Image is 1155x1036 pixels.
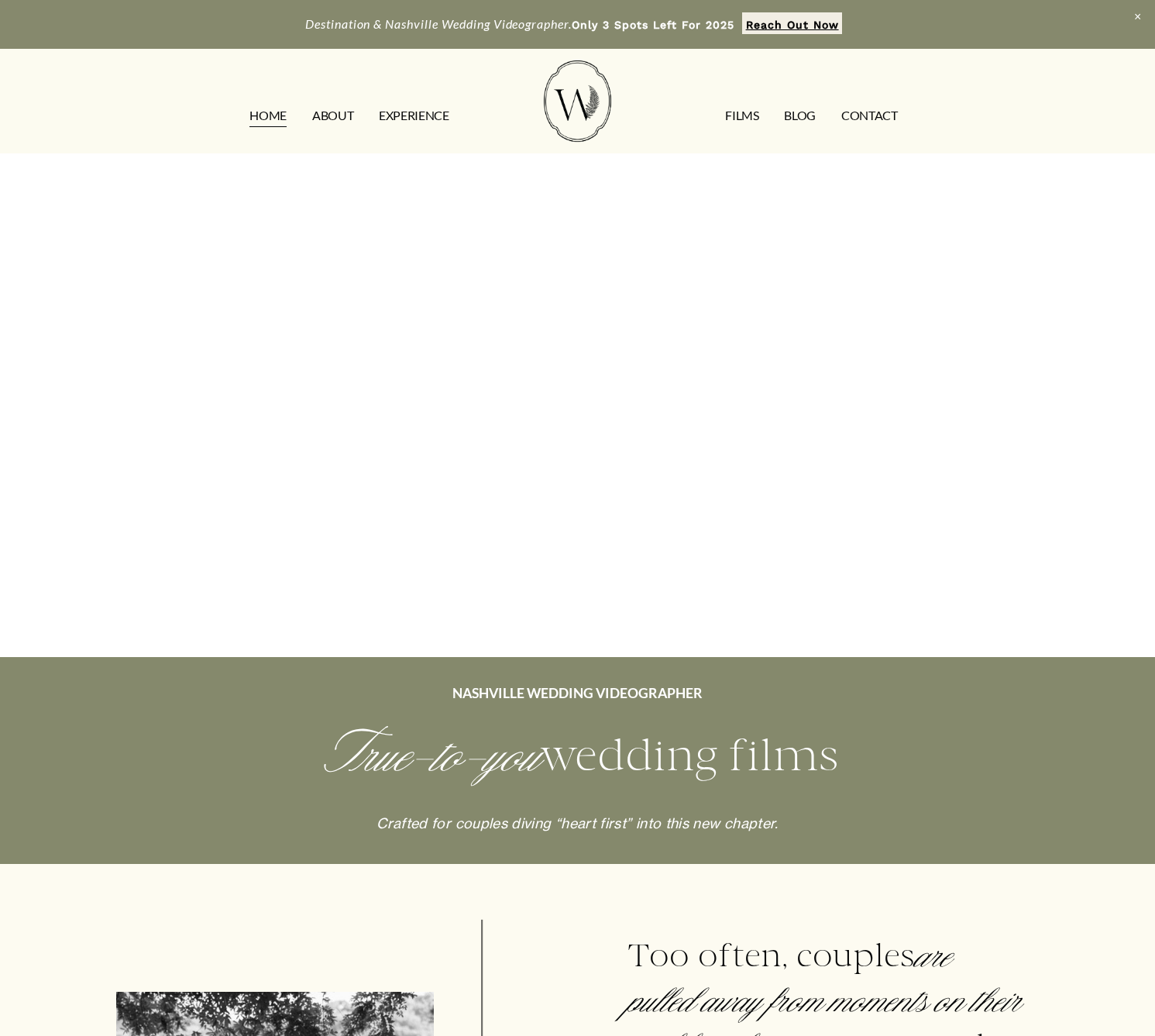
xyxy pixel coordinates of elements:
[746,19,839,31] strong: Reach Out Now
[376,815,778,831] em: Crafted for couples diving “heart first” into this new chapter.
[249,103,287,128] a: HOME
[379,103,449,128] a: EXPERIENCE
[784,103,816,128] a: Blog
[742,12,842,34] a: Reach Out Now
[544,60,610,142] img: Wild Fern Weddings
[725,103,758,128] a: FILMS
[841,103,898,128] a: CONTACT
[116,727,1039,787] h2: wedding films
[316,731,540,785] em: True-to-you
[452,685,703,701] strong: NASHVILLE WEDDING VIDEOGRAPHER
[312,103,353,128] a: ABOUT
